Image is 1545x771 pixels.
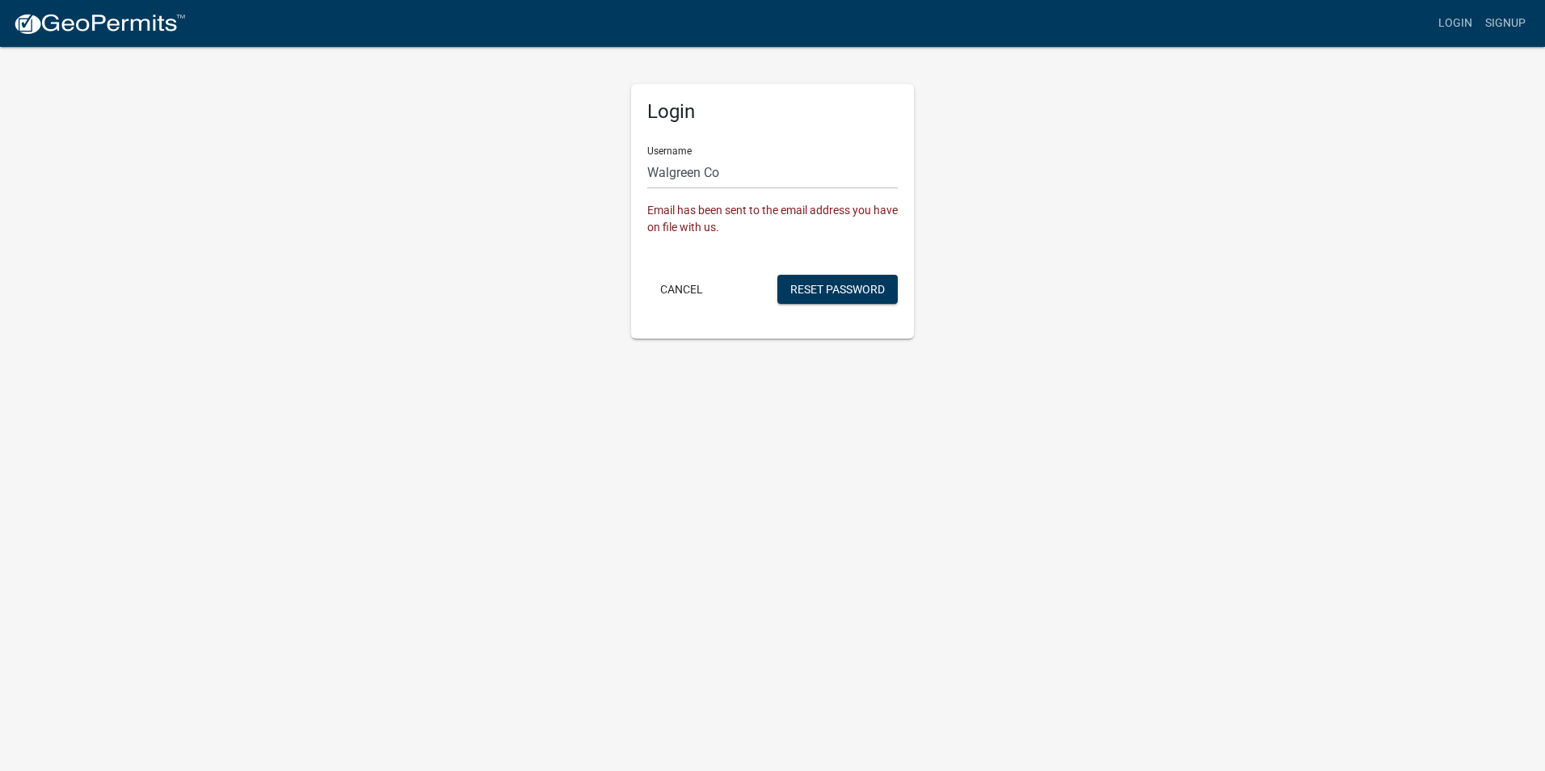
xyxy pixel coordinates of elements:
[647,202,898,236] div: Email has been sent to the email address you have on file with us.
[1479,8,1532,39] a: Signup
[777,275,898,304] button: Reset Password
[647,100,898,124] h5: Login
[1432,8,1479,39] a: Login
[647,275,716,304] button: Cancel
